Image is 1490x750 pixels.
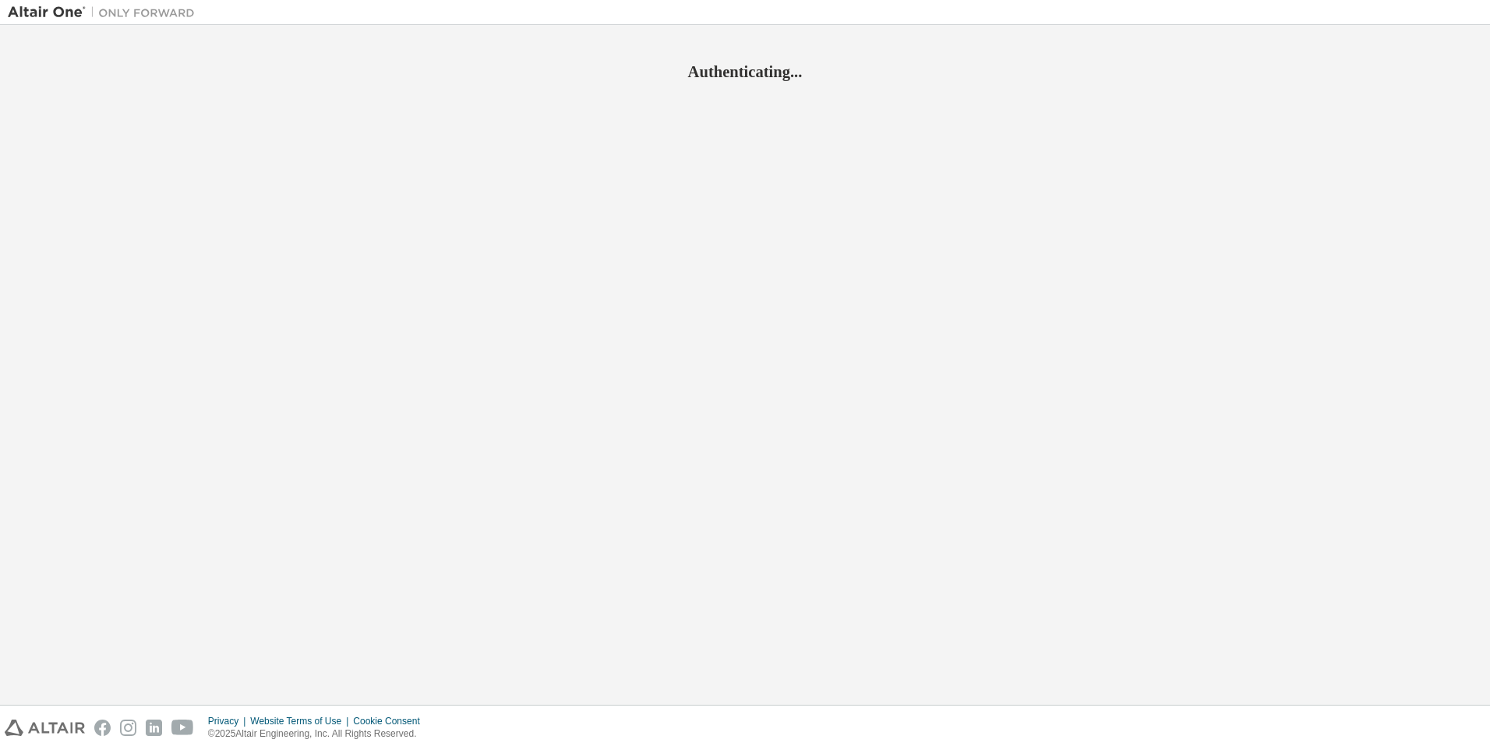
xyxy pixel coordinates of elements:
[250,715,353,727] div: Website Terms of Use
[146,720,162,736] img: linkedin.svg
[120,720,136,736] img: instagram.svg
[8,5,203,20] img: Altair One
[94,720,111,736] img: facebook.svg
[8,62,1482,82] h2: Authenticating...
[353,715,429,727] div: Cookie Consent
[208,727,429,741] p: © 2025 Altair Engineering, Inc. All Rights Reserved.
[208,715,250,727] div: Privacy
[171,720,194,736] img: youtube.svg
[5,720,85,736] img: altair_logo.svg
